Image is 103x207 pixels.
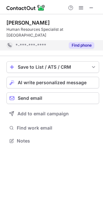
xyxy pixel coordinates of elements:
button: Find work email [6,123,99,132]
img: ContactOut v5.3.10 [6,4,45,12]
span: AI write personalized message [18,80,87,85]
span: Send email [18,96,42,101]
button: Notes [6,136,99,145]
button: Reveal Button [69,42,94,49]
button: AI write personalized message [6,77,99,88]
span: Notes [17,138,97,144]
div: Save to List / ATS / CRM [18,64,88,70]
span: Find work email [17,125,97,131]
div: [PERSON_NAME] [6,19,50,26]
button: save-profile-one-click [6,61,99,73]
div: Human Resources Specialist at [GEOGRAPHIC_DATA] [6,27,99,38]
button: Add to email campaign [6,108,99,120]
span: Add to email campaign [17,111,69,116]
button: Send email [6,92,99,104]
